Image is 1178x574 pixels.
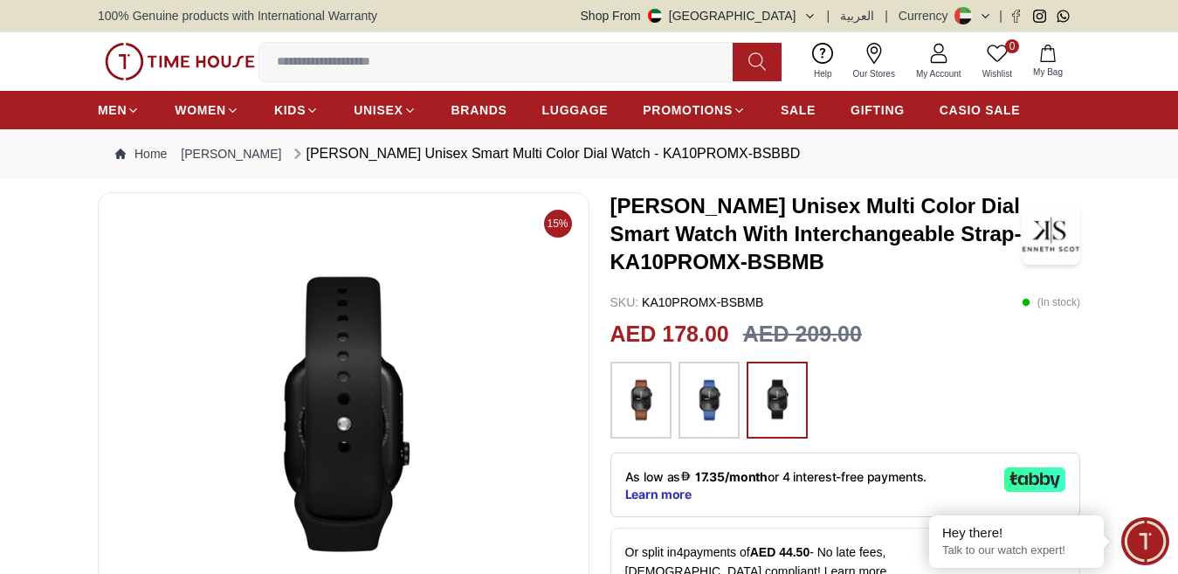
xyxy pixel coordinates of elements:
[354,94,416,126] a: UNISEX
[803,39,843,84] a: Help
[581,7,816,24] button: Shop From[GEOGRAPHIC_DATA]
[843,39,906,84] a: Our Stores
[1026,66,1070,79] span: My Bag
[909,67,968,80] span: My Account
[619,370,663,430] img: ...
[1022,294,1080,311] p: ( In stock )
[648,9,662,23] img: United Arab Emirates
[827,7,830,24] span: |
[643,101,733,119] span: PROMOTIONS
[610,318,729,351] h2: AED 178.00
[610,295,639,309] span: SKU :
[542,94,609,126] a: LUGGAGE
[451,94,507,126] a: BRANDS
[781,101,816,119] span: SALE
[610,192,1023,276] h3: [PERSON_NAME] Unisex Multi Color Dial Smart Watch With Interchangeable Strap-KA10PROMX-BSBMB
[750,545,809,559] span: AED 44.50
[975,67,1019,80] span: Wishlist
[687,370,731,430] img: ...
[1005,39,1019,53] span: 0
[851,94,905,126] a: GIFTING
[98,94,140,126] a: MEN
[542,101,609,119] span: LUGGAGE
[643,94,746,126] a: PROMOTIONS
[98,101,127,119] span: MEN
[354,101,403,119] span: UNISEX
[544,210,572,238] span: 15%
[181,145,281,163] a: [PERSON_NAME]
[781,94,816,126] a: SALE
[274,94,319,126] a: KIDS
[105,43,255,80] img: ...
[899,7,955,24] div: Currency
[274,101,306,119] span: KIDS
[807,67,839,80] span: Help
[940,94,1021,126] a: CASIO SALE
[972,39,1023,84] a: 0Wishlist
[1023,41,1073,82] button: My Bag
[940,101,1021,119] span: CASIO SALE
[755,370,799,430] img: ...
[942,543,1091,558] p: Talk to our watch expert!
[175,94,239,126] a: WOMEN
[999,7,1002,24] span: |
[1121,517,1169,565] div: Chat Widget
[1009,10,1023,23] a: Facebook
[289,143,801,164] div: [PERSON_NAME] Unisex Smart Multi Color Dial Watch - KA10PROMX-BSBBD
[98,129,1080,178] nav: Breadcrumb
[1022,204,1080,265] img: Kenneth Scott Unisex Multi Color Dial Smart Watch With Interchangeable Strap-KA10PROMX-BSBMB
[451,101,507,119] span: BRANDS
[885,7,888,24] span: |
[115,145,167,163] a: Home
[175,101,226,119] span: WOMEN
[851,101,905,119] span: GIFTING
[743,318,862,351] h3: AED 209.00
[98,7,377,24] span: 100% Genuine products with International Warranty
[846,67,902,80] span: Our Stores
[1057,10,1070,23] a: Whatsapp
[610,294,764,311] p: KA10PROMX-BSBMB
[840,7,874,24] button: العربية
[942,524,1091,542] div: Hey there!
[1033,10,1046,23] a: Instagram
